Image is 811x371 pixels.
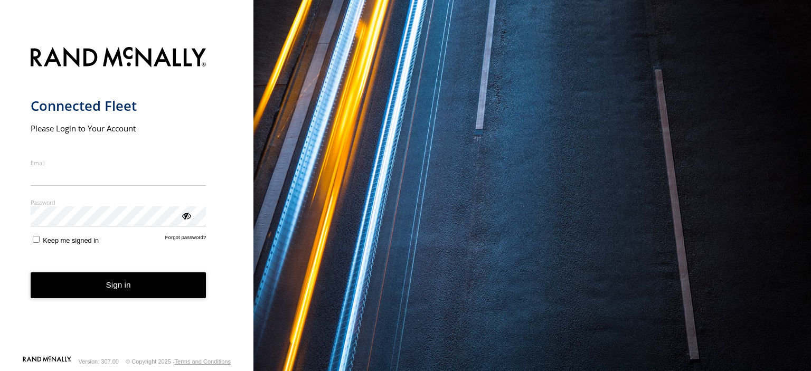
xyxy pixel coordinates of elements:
a: Forgot password? [165,234,206,244]
div: Version: 307.00 [79,358,119,365]
label: Password [31,198,206,206]
input: Keep me signed in [33,236,40,243]
a: Terms and Conditions [175,358,231,365]
h2: Please Login to Your Account [31,123,206,134]
label: Email [31,159,206,167]
div: ViewPassword [181,210,191,221]
div: © Copyright 2025 - [126,358,231,365]
img: Rand McNally [31,45,206,72]
h1: Connected Fleet [31,97,206,115]
span: Keep me signed in [43,236,99,244]
button: Sign in [31,272,206,298]
a: Visit our Website [23,356,71,367]
form: main [31,41,223,355]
